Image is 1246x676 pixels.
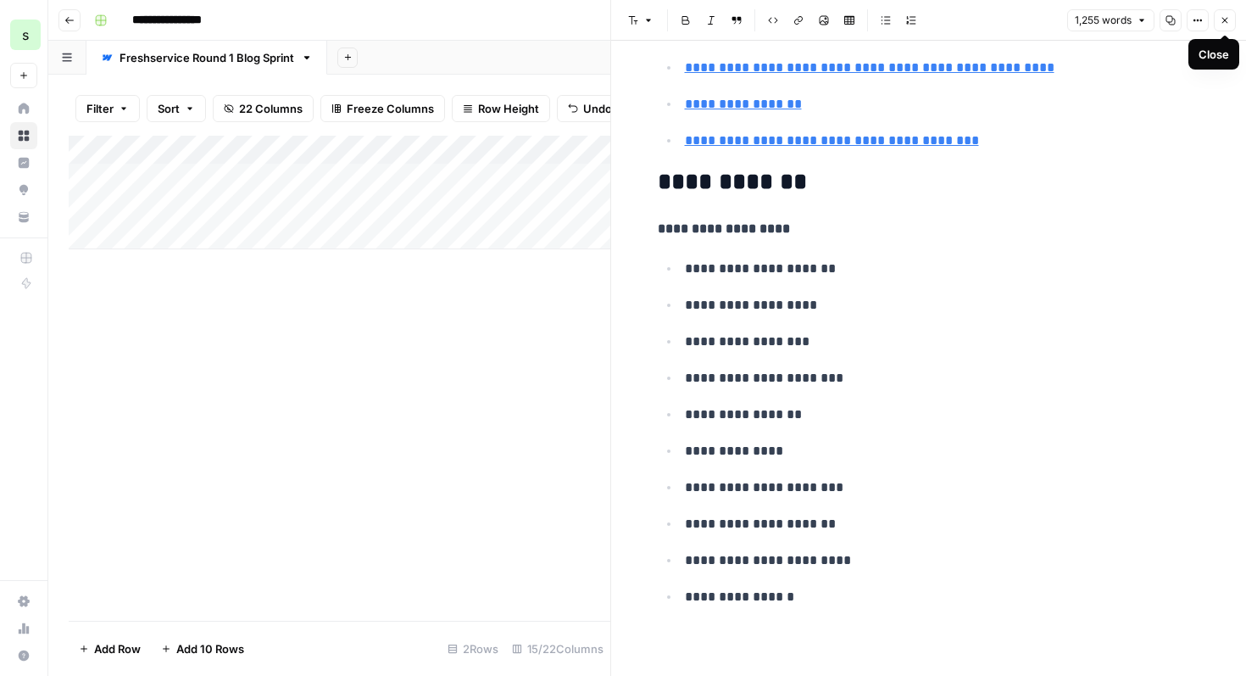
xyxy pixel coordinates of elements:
[213,95,314,122] button: 22 Columns
[10,149,37,176] a: Insights
[151,635,254,662] button: Add 10 Rows
[10,588,37,615] a: Settings
[147,95,206,122] button: Sort
[10,642,37,669] button: Help + Support
[1067,9,1154,31] button: 1,255 words
[120,49,294,66] div: Freshservice Round 1 Blog Sprint
[583,100,612,117] span: Undo
[239,100,303,117] span: 22 Columns
[22,25,29,45] span: s
[1075,13,1132,28] span: 1,255 words
[158,100,180,117] span: Sort
[10,204,37,231] a: Your Data
[69,635,151,662] button: Add Row
[557,95,623,122] button: Undo
[86,100,114,117] span: Filter
[86,41,327,75] a: Freshservice Round 1 Blog Sprint
[1199,46,1229,63] div: Close
[441,635,505,662] div: 2 Rows
[10,14,37,56] button: Workspace: saasgenie
[10,122,37,149] a: Browse
[505,635,610,662] div: 15/22 Columns
[10,95,37,122] a: Home
[176,640,244,657] span: Add 10 Rows
[347,100,434,117] span: Freeze Columns
[75,95,140,122] button: Filter
[10,176,37,204] a: Opportunities
[94,640,141,657] span: Add Row
[478,100,539,117] span: Row Height
[10,615,37,642] a: Usage
[320,95,445,122] button: Freeze Columns
[452,95,550,122] button: Row Height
